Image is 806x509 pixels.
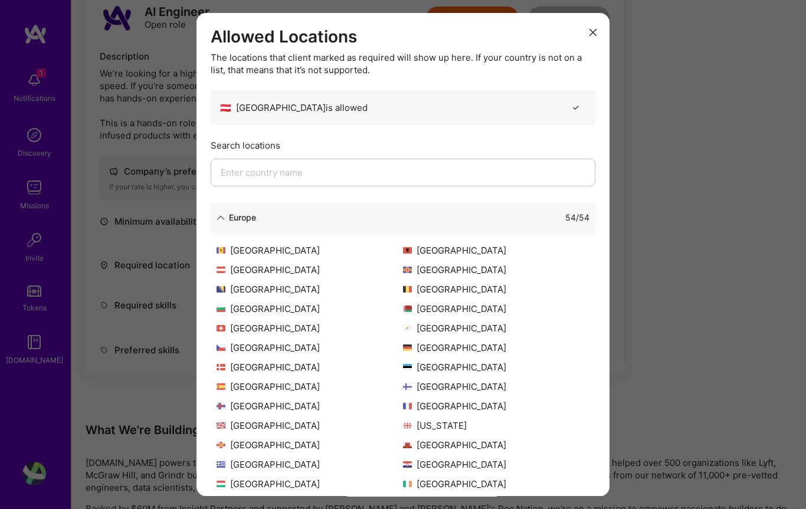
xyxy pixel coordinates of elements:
[220,101,368,114] div: [GEOGRAPHIC_DATA] is allowed
[403,244,589,257] div: [GEOGRAPHIC_DATA]
[403,267,412,273] img: Åland
[217,244,403,257] div: [GEOGRAPHIC_DATA]
[217,344,225,351] img: Czech Republic
[217,461,225,468] img: Greece
[217,267,225,273] img: Austria
[211,51,595,76] div: The locations that client marked as required will show up here. If your country is not on a list,...
[403,422,412,429] img: Georgia
[403,361,589,373] div: [GEOGRAPHIC_DATA]
[403,383,412,390] img: Finland
[403,344,412,351] img: Germany
[217,458,403,471] div: [GEOGRAPHIC_DATA]
[217,383,225,390] img: Spain
[403,341,589,354] div: [GEOGRAPHIC_DATA]
[217,286,225,293] img: Bosnia and Herzegovina
[217,306,225,312] img: Bulgaria
[403,286,412,293] img: Belgium
[403,439,589,451] div: [GEOGRAPHIC_DATA]
[217,400,403,412] div: [GEOGRAPHIC_DATA]
[403,264,589,276] div: [GEOGRAPHIC_DATA]
[403,403,412,409] img: France
[217,264,403,276] div: [GEOGRAPHIC_DATA]
[217,478,403,490] div: [GEOGRAPHIC_DATA]
[217,481,225,487] img: Hungary
[217,439,403,451] div: [GEOGRAPHIC_DATA]
[403,325,412,331] img: Cyprus
[403,380,589,393] div: [GEOGRAPHIC_DATA]
[403,458,589,471] div: [GEOGRAPHIC_DATA]
[217,283,403,295] div: [GEOGRAPHIC_DATA]
[196,13,610,497] div: modal
[211,139,595,152] div: Search locations
[229,211,256,224] div: Europe
[403,247,412,254] img: Albania
[403,481,412,487] img: Ireland
[217,322,403,334] div: [GEOGRAPHIC_DATA]
[403,364,412,370] img: Estonia
[403,400,589,412] div: [GEOGRAPHIC_DATA]
[217,364,225,370] img: Denmark
[403,283,589,295] div: [GEOGRAPHIC_DATA]
[217,403,225,409] img: Faroe Islands
[217,325,225,331] img: Switzerland
[217,419,403,432] div: [GEOGRAPHIC_DATA]
[217,341,403,354] div: [GEOGRAPHIC_DATA]
[403,461,412,468] img: Croatia
[217,214,225,222] i: icon ArrowDown
[217,303,403,315] div: [GEOGRAPHIC_DATA]
[403,419,589,432] div: [US_STATE]
[403,322,589,334] div: [GEOGRAPHIC_DATA]
[211,159,595,186] input: Enter country name
[217,361,403,373] div: [GEOGRAPHIC_DATA]
[217,380,403,393] div: [GEOGRAPHIC_DATA]
[403,303,589,315] div: [GEOGRAPHIC_DATA]
[217,247,225,254] img: Andorra
[211,27,595,47] h3: Allowed Locations
[589,29,597,36] i: icon Close
[403,478,589,490] div: [GEOGRAPHIC_DATA]
[217,422,225,429] img: United Kingdom
[403,306,412,312] img: Belarus
[403,442,412,448] img: Gibraltar
[220,101,231,114] span: 🇦🇹
[565,211,589,224] div: 54 / 54
[571,103,580,112] i: icon CheckBlack
[217,442,225,448] img: Guernsey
